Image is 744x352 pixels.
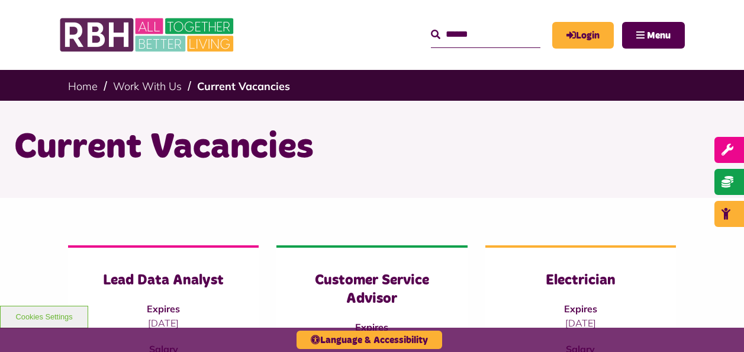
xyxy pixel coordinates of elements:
[113,79,182,93] a: Work With Us
[564,303,597,315] strong: Expires
[355,321,388,333] strong: Expires
[622,22,685,49] button: Navigation
[92,271,235,290] h3: Lead Data Analyst
[509,316,652,330] p: [DATE]
[297,331,442,349] button: Language & Accessibility
[647,31,671,40] span: Menu
[300,271,443,308] h3: Customer Service Advisor
[68,79,98,93] a: Home
[59,12,237,58] img: RBH
[691,299,744,352] iframe: Netcall Web Assistant for live chat
[509,271,652,290] h3: Electrician
[14,124,730,171] h1: Current Vacancies
[552,22,614,49] a: MyRBH
[197,79,290,93] a: Current Vacancies
[92,316,235,330] p: [DATE]
[147,303,180,315] strong: Expires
